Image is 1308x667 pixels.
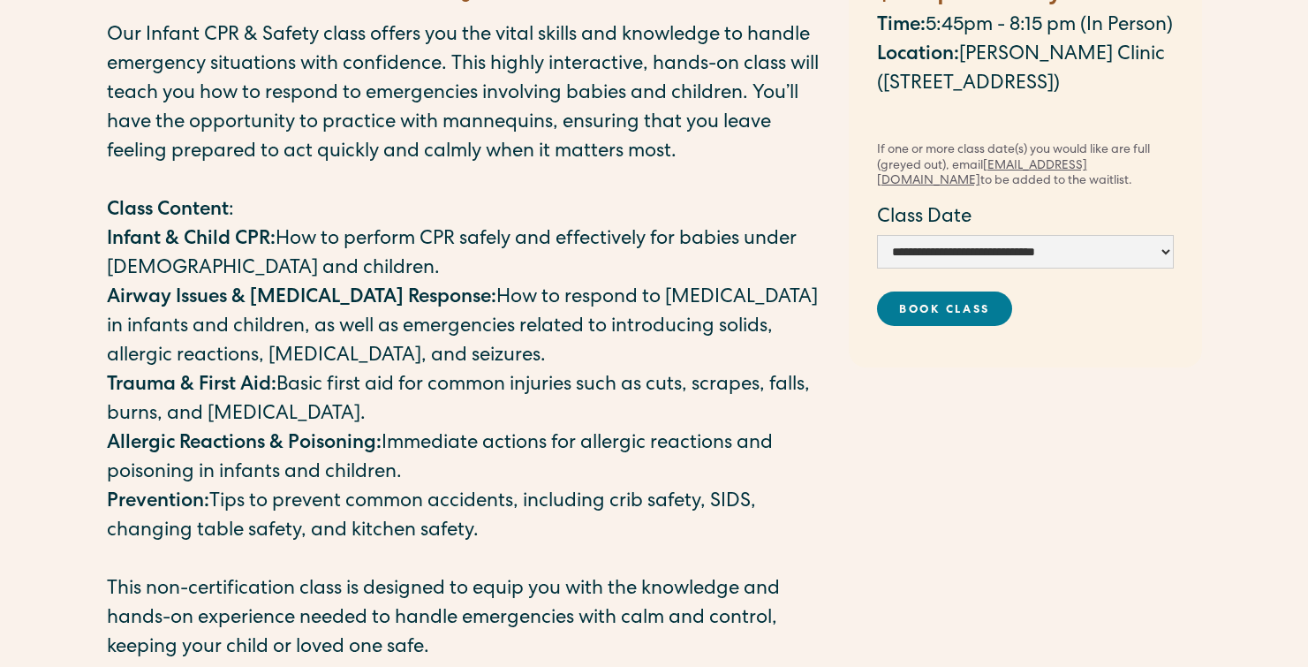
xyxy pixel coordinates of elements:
label: Class Date [877,204,1174,233]
p: How to respond to [MEDICAL_DATA] in infants and children, as well as emergencies related to intro... [107,284,831,372]
p: This non-certification class is designed to equip you with the knowledge and hands-on experience ... [107,576,831,663]
strong: Airway Issues & [MEDICAL_DATA] Response: [107,289,496,308]
strong: Time: [877,17,926,36]
p: : [107,197,831,226]
p: 5:45pm - 8:15 pm (In Person) [PERSON_NAME] Clinic ([STREET_ADDRESS]) [877,12,1174,100]
a: Book Class [877,292,1013,326]
p: ‍ [877,100,1174,129]
p: ‍ [107,168,831,197]
p: Immediate actions for allergic reactions and poisoning in infants and children. [107,430,831,489]
strong: Infant & Child CPR: [107,231,276,250]
strong: Location: [877,46,959,65]
p: Basic first aid for common injuries such as cuts, scrapes, falls, burns, and [MEDICAL_DATA]. [107,372,831,430]
strong: Trauma & First Aid: [107,376,276,396]
div: If one or more class date(s) you would like are full (greyed out), email to be added to the waitl... [877,143,1174,190]
p: Our Infant CPR & Safety class offers you the vital skills and knowledge to handle emergency situa... [107,22,831,168]
strong: Prevention: [107,493,209,512]
p: ‍ [107,547,831,576]
p: How to perform CPR safely and effectively for babies under [DEMOGRAPHIC_DATA] and children. [107,226,831,284]
strong: Class Content [107,201,229,221]
p: Tips to prevent common accidents, including crib safety, SIDS, changing table safety, and kitchen... [107,489,831,547]
strong: Allergic Reactions & Poisoning: [107,435,382,454]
